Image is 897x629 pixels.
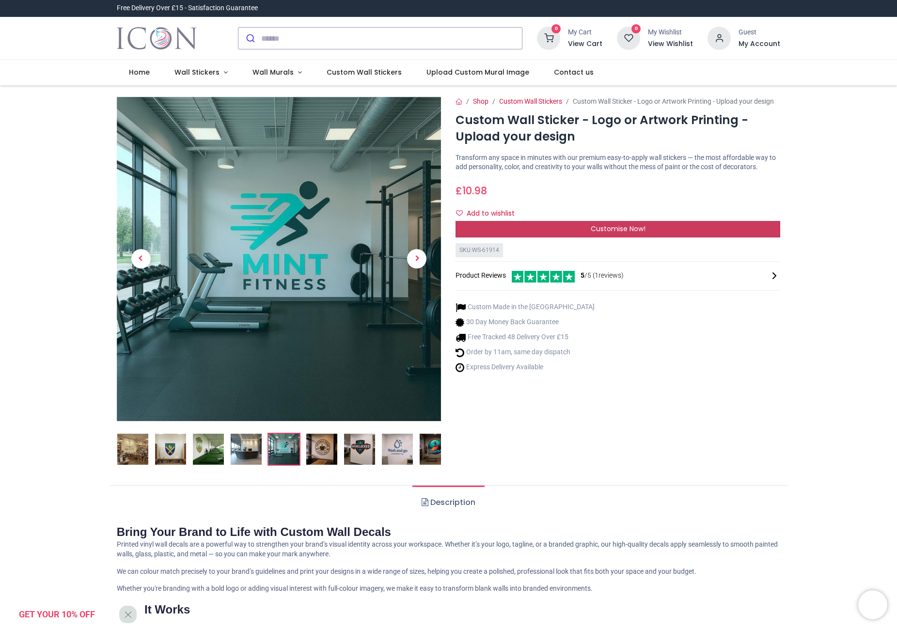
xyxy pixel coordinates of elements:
span: Contact us [554,67,594,77]
span: 5 [581,271,584,279]
li: Order by 11am, same day dispatch [456,347,595,358]
div: SKU: WS-61914 [456,243,503,257]
span: Custom Wall Sticker - Logo or Artwork Printing - Upload your design [573,97,774,105]
a: 0 [537,34,560,42]
p: Printed vinyl wall decals are a powerful way to strengthen your brand’s visual identity across yo... [117,540,781,559]
div: Guest [739,28,780,37]
p: We can colour match precisely to your brand’s guidelines and print your designs in a wide range o... [117,567,781,577]
a: Logo of Icon Wall Stickers [117,25,197,52]
a: Wall Stickers [162,60,240,85]
img: Custom Wall Sticker - Logo or Artwork Printing - Upload your design [382,434,413,465]
span: Wall Stickers [174,67,220,77]
strong: Bring Your Brand to Life with Custom Wall Decals [117,525,391,538]
a: Shop [473,97,488,105]
a: View Cart [568,39,602,49]
a: Custom Wall Stickers [499,97,562,105]
span: Next [407,249,426,268]
div: My Cart [568,28,602,37]
span: Custom Wall Stickers [327,67,402,77]
li: Express Delivery Available [456,362,595,373]
li: Free Tracked 48 Delivery Over £15 [456,332,595,343]
span: Upload Custom Mural Image [426,67,529,77]
div: Product Reviews [456,269,780,283]
span: Wall Murals [252,67,294,77]
span: /5 ( 1 reviews) [581,271,624,281]
sup: 0 [631,24,641,33]
span: Previous [131,249,151,268]
img: Custom Wall Sticker - Logo or Artwork Printing - Upload your design [117,434,148,465]
p: Whether you're branding with a bold logo or adding visual interest with full-colour imagery, we m... [117,584,781,594]
div: My Wishlist [648,28,693,37]
span: £ [456,184,487,198]
i: Add to wishlist [456,210,463,217]
p: Transform any space in minutes with our premium easy-to-apply wall stickers — the most affordable... [456,153,780,172]
li: 30 Day Money Back Guarantee [456,317,595,328]
img: Icon Wall Stickers [117,25,197,52]
sup: 0 [551,24,561,33]
a: 0 [617,34,640,42]
h1: Custom Wall Sticker - Logo or Artwork Printing - Upload your design [456,112,780,145]
a: Previous [117,145,165,373]
span: Customise Now! [591,224,645,234]
img: Custom Wall Sticker - Logo or Artwork Printing - Upload your design [193,434,224,465]
iframe: Brevo live chat [858,590,887,619]
img: Custom Wall Sticker - Logo or Artwork Printing - Upload your design [231,434,262,465]
a: Description [412,486,485,519]
span: 10.98 [462,184,487,198]
a: Next [393,145,441,373]
img: Custom Wall Sticker - Logo or Artwork Printing - Upload your design [306,434,337,465]
li: Custom Made in the [GEOGRAPHIC_DATA] [456,302,595,313]
span: Home [129,67,150,77]
a: My Account [739,39,780,49]
img: Custom Wall Sticker - Logo or Artwork Printing - Upload your design [117,97,441,422]
button: Submit [238,28,261,49]
img: Custom Wall Sticker - Logo or Artwork Printing - Upload your design [268,434,299,465]
button: Add to wishlistAdd to wishlist [456,205,523,222]
img: Custom Wall Sticker - Logo or Artwork Printing - Upload your design [420,434,451,465]
div: Free Delivery Over £15 - Satisfaction Guarantee [117,3,258,13]
a: Wall Murals [240,60,315,85]
img: Custom Wall Sticker - Logo or Artwork Printing - Upload your design [155,434,186,465]
strong: How It Works [117,603,190,616]
iframe: Customer reviews powered by Trustpilot [577,3,780,13]
a: View Wishlist [648,39,693,49]
img: Custom Wall Sticker - Logo or Artwork Printing - Upload your design [344,434,375,465]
